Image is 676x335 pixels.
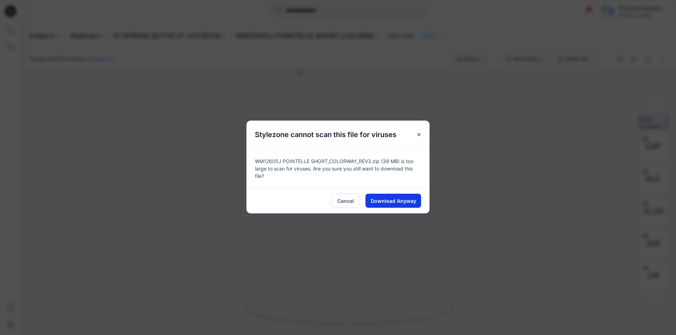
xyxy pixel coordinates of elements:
span: Download Anyway [371,197,416,205]
button: Close [413,128,425,141]
h5: Stylezone cannot scan this file for viruses [246,121,405,149]
button: Cancel [331,194,360,208]
span: Cancel [337,197,354,205]
div: WM12605J POINTELLE SHORT_COLORWAY_REV3.zip (39 MB) is too large to scan for viruses. Are you sure... [246,149,430,188]
button: Download Anyway [365,194,421,208]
